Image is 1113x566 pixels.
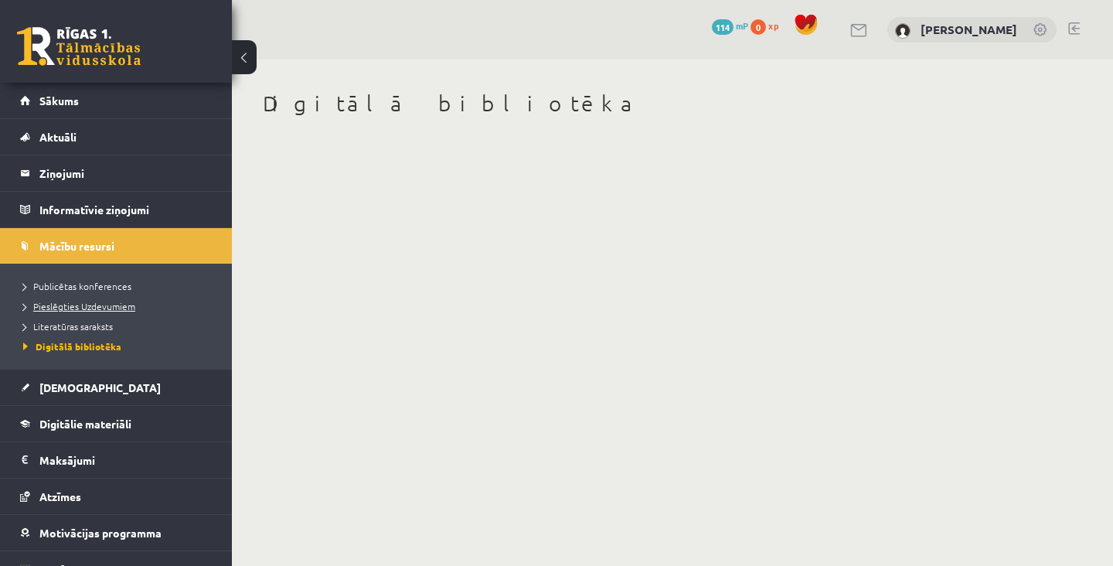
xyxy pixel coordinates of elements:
legend: Ziņojumi [39,155,213,191]
span: xp [768,19,778,32]
span: Atzīmes [39,489,81,503]
a: Publicētas konferences [23,279,216,293]
span: 114 [712,19,733,35]
img: Nauris Mutulis [895,23,910,39]
span: 0 [751,19,766,35]
a: Digitālie materiāli [20,406,213,442]
a: Mācību resursi [20,228,213,264]
a: 0 xp [751,19,786,32]
a: Motivācijas programma [20,515,213,551]
span: [DEMOGRAPHIC_DATA] [39,380,161,394]
span: Literatūras saraksts [23,320,113,332]
h1: Digitālā bibliotēka [263,90,1082,117]
a: Digitālā bibliotēka [23,339,216,353]
a: 114 mP [712,19,748,32]
legend: Informatīvie ziņojumi [39,192,213,227]
a: [PERSON_NAME] [921,22,1017,37]
span: Aktuāli [39,130,77,144]
a: Atzīmes [20,479,213,514]
span: mP [736,19,748,32]
span: Sākums [39,94,79,107]
a: Sākums [20,83,213,118]
span: Motivācijas programma [39,526,162,540]
a: Literatūras saraksts [23,319,216,333]
span: Digitālie materiāli [39,417,131,431]
a: [DEMOGRAPHIC_DATA] [20,370,213,405]
span: Publicētas konferences [23,280,131,292]
a: Ziņojumi [20,155,213,191]
a: Informatīvie ziņojumi [20,192,213,227]
a: Rīgas 1. Tālmācības vidusskola [17,27,141,66]
a: Aktuāli [20,119,213,155]
legend: Maksājumi [39,442,213,478]
a: Maksājumi [20,442,213,478]
span: Pieslēgties Uzdevumiem [23,300,135,312]
span: Digitālā bibliotēka [23,340,121,353]
a: Pieslēgties Uzdevumiem [23,299,216,313]
span: Mācību resursi [39,239,114,253]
